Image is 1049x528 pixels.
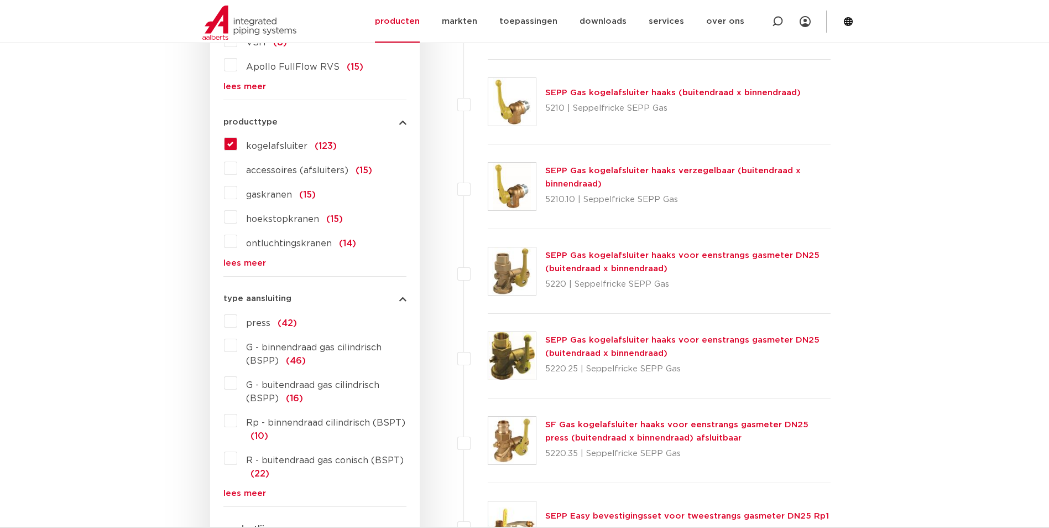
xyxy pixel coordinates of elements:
span: (15) [356,166,372,175]
a: lees meer [223,82,406,91]
span: (16) [286,394,303,403]
span: (15) [326,215,343,224]
span: (10) [250,432,268,441]
img: Thumbnail for SEPP Gas kogelafsluiter haaks voor eenstrangs gasmeter DN25 (buitendraad x binnendr... [488,247,536,295]
img: Thumbnail for SEPP Gas kogelafsluiter haaks voor eenstrangs gasmeter DN25 (buitendraad x binnendr... [488,332,536,380]
span: (123) [315,142,337,151]
p: 5210 | Seppelfricke SEPP Gas [545,100,801,117]
span: (14) [339,239,356,248]
span: producttype [223,118,278,126]
span: accessoires (afsluiters) [246,166,348,175]
span: type aansluiting [223,294,291,303]
span: ontluchtingskranen [246,239,332,248]
p: 5220.25 | Seppelfricke SEPP Gas [545,360,831,378]
span: (22) [250,469,269,478]
span: G - binnendraad gas cilindrisch (BSPP) [246,343,382,365]
span: (15) [347,63,363,71]
span: hoekstopkranen [246,215,319,224]
span: Rp - binnendraad cilindrisch (BSPT) [246,418,405,427]
span: (46) [286,356,306,365]
button: type aansluiting [223,294,406,303]
a: lees meer [223,489,406,498]
img: Thumbnail for SF Gas kogelafsluiter haaks voor eenstrangs gasmeter DN25 press (buitendraad x binn... [488,417,536,464]
button: producttype [223,118,406,126]
a: SEPP Easy bevestigingsset voor tweestrangs gasmeter DN25 Rp1 [545,512,829,520]
p: 5220.35 | Seppelfricke SEPP Gas [545,445,831,463]
p: 5220 | Seppelfricke SEPP Gas [545,276,831,293]
span: R - buitendraad gas conisch (BSPT) [246,456,404,465]
a: SEPP Gas kogelafsluiter haaks (buitendraad x binnendraad) [545,89,801,97]
span: VSH [246,38,266,47]
span: gaskranen [246,190,292,199]
img: Thumbnail for SEPP Gas kogelafsluiter haaks (buitendraad x binnendraad) [488,78,536,126]
a: SF Gas kogelafsluiter haaks voor eenstrangs gasmeter DN25 press (buitendraad x binnendraad) afslu... [545,421,808,442]
span: G - buitendraad gas cilindrisch (BSPP) [246,381,379,403]
span: (15) [299,190,316,199]
a: lees meer [223,259,406,267]
a: SEPP Gas kogelafsluiter haaks voor eenstrangs gasmeter DN25 (buitendraad x binnendraad) [545,251,820,273]
img: Thumbnail for SEPP Gas kogelafsluiter haaks verzegelbaar (buitendraad x binnendraad) [488,163,536,210]
span: kogelafsluiter [246,142,307,151]
span: (42) [278,319,297,328]
span: Apollo FullFlow RVS [246,63,340,71]
p: 5210.10 | Seppelfricke SEPP Gas [545,191,831,209]
span: (8) [273,38,287,47]
a: SEPP Gas kogelafsluiter haaks voor eenstrangs gasmeter DN25 (buitendraad x binnendraad) [545,336,820,358]
span: press [246,319,270,328]
a: SEPP Gas kogelafsluiter haaks verzegelbaar (buitendraad x binnendraad) [545,167,801,188]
